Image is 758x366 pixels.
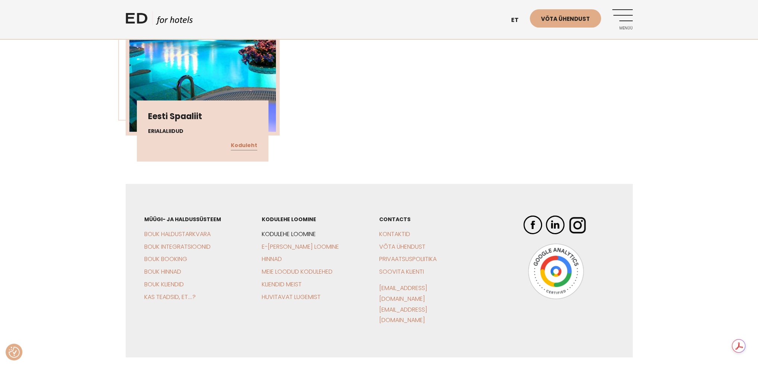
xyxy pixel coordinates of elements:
[262,255,282,263] a: Hinnad
[262,267,333,276] a: Meie loodud kodulehed
[262,230,316,238] a: Kodulehe loomine
[546,216,564,234] img: ED Hotels LinkedIn
[379,267,424,276] a: Soovita klienti
[262,293,321,301] a: Huvitavat lugemist
[144,280,184,289] a: BOUK Kliendid
[9,347,20,358] button: Nõusolekueelistused
[379,284,427,303] a: [EMAIL_ADDRESS][DOMAIN_NAME]
[379,230,410,238] a: Kontaktid
[144,230,211,238] a: BOUK Haldustarkvara
[144,267,181,276] a: BOUK Hinnad
[530,9,601,28] a: Võta ühendust
[9,347,20,358] img: Revisit consent button
[144,255,187,263] a: BOUK Booking
[379,255,437,263] a: Privaatsuspoliitika
[612,26,633,31] span: Menüü
[144,216,236,223] h3: Müügi- ja haldussüsteem
[262,280,302,289] a: Kliendid meist
[528,244,584,299] img: Google Analytics Badge
[612,9,633,30] a: Menüü
[231,141,257,150] a: Koduleht
[379,242,425,251] a: Võta ühendust
[148,112,257,121] h3: Eesti Spaaliit
[379,305,427,325] a: [EMAIL_ADDRESS][DOMAIN_NAME]
[379,216,471,223] h3: CONTACTS
[126,11,193,30] a: ED HOTELS
[507,11,530,29] a: et
[148,127,257,135] h4: Erialaliidud
[262,216,353,223] h3: Kodulehe loomine
[144,293,196,301] a: Kas teadsid, et….?
[523,216,542,234] img: ED Hotels Facebook
[568,216,587,234] img: ED Hotels Instagram
[262,242,339,251] a: E-[PERSON_NAME] loomine
[144,242,211,251] a: BOUK Integratsioonid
